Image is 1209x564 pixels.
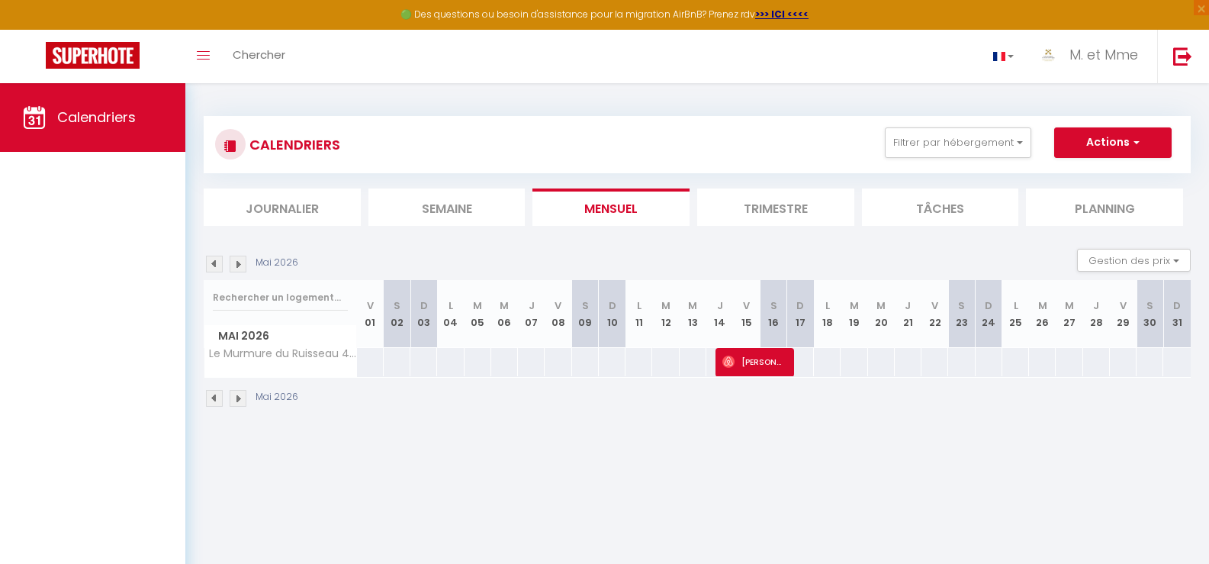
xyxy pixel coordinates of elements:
[661,298,670,313] abbr: M
[204,325,356,347] span: Mai 2026
[410,280,437,348] th: 03
[1002,280,1029,348] th: 25
[697,189,854,226] li: Trimestre
[1025,30,1157,83] a: ... M. et Mme
[905,298,911,313] abbr: J
[770,298,777,313] abbr: S
[688,298,697,313] abbr: M
[1054,127,1172,158] button: Actions
[532,189,690,226] li: Mensuel
[256,390,298,404] p: Mai 2026
[1173,47,1192,66] img: logout
[246,127,340,162] h3: CALENDRIERS
[1120,298,1127,313] abbr: V
[1093,298,1099,313] abbr: J
[637,298,641,313] abbr: L
[609,298,616,313] abbr: D
[931,298,938,313] abbr: V
[862,189,1019,226] li: Tâches
[367,298,374,313] abbr: V
[599,280,625,348] th: 10
[895,280,921,348] th: 21
[760,280,786,348] th: 16
[1065,298,1074,313] abbr: M
[529,298,535,313] abbr: J
[1056,280,1082,348] th: 27
[500,298,509,313] abbr: M
[518,280,545,348] th: 07
[1083,280,1110,348] th: 28
[256,256,298,270] p: Mai 2026
[755,8,809,21] a: >>> ICI <<<<
[706,280,733,348] th: 14
[57,108,136,127] span: Calendriers
[1038,298,1047,313] abbr: M
[680,280,706,348] th: 13
[437,280,464,348] th: 04
[1014,298,1018,313] abbr: L
[582,298,589,313] abbr: S
[368,189,526,226] li: Semaine
[976,280,1002,348] th: 24
[625,280,652,348] th: 11
[717,298,723,313] abbr: J
[449,298,453,313] abbr: L
[1037,44,1059,66] img: ...
[1146,298,1153,313] abbr: S
[850,298,859,313] abbr: M
[825,298,830,313] abbr: L
[787,280,814,348] th: 17
[207,348,359,359] span: Le Murmure du Ruisseau 4* - Sauna, terrasse & BBQ
[814,280,841,348] th: 18
[652,280,679,348] th: 12
[876,298,886,313] abbr: M
[743,298,750,313] abbr: V
[357,280,384,348] th: 01
[1110,280,1137,348] th: 29
[1029,280,1056,348] th: 26
[545,280,571,348] th: 08
[868,280,895,348] th: 20
[394,298,400,313] abbr: S
[1069,45,1138,64] span: M. et Mme
[841,280,867,348] th: 19
[733,280,760,348] th: 15
[885,127,1031,158] button: Filtrer par hébergement
[1026,189,1183,226] li: Planning
[1163,280,1191,348] th: 31
[465,280,491,348] th: 05
[1173,298,1181,313] abbr: D
[572,280,599,348] th: 09
[420,298,428,313] abbr: D
[985,298,992,313] abbr: D
[796,298,804,313] abbr: D
[1137,280,1163,348] th: 30
[555,298,561,313] abbr: V
[473,298,482,313] abbr: M
[1077,249,1191,272] button: Gestion des prix
[958,298,965,313] abbr: S
[722,347,785,376] span: [PERSON_NAME]
[221,30,297,83] a: Chercher
[384,280,410,348] th: 02
[921,280,948,348] th: 22
[204,189,361,226] li: Journalier
[46,42,140,69] img: Super Booking
[948,280,975,348] th: 23
[491,280,518,348] th: 06
[233,47,285,63] span: Chercher
[213,284,348,311] input: Rechercher un logement...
